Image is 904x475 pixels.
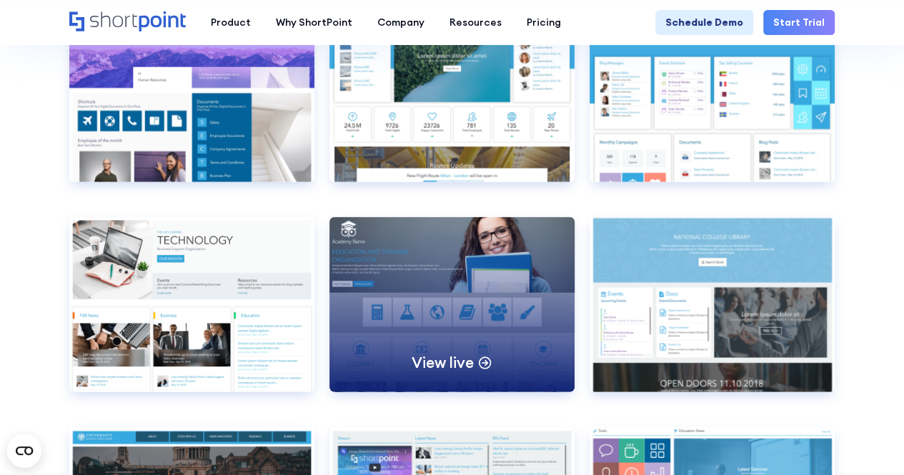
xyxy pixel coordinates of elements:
div: Why ShortPoint [276,15,352,30]
a: Start Trial [763,10,835,35]
a: Product [198,10,263,35]
button: Open CMP widget [7,434,41,468]
iframe: Chat Widget [833,406,904,475]
a: Custom Layout 4 [69,217,314,412]
a: Education 4 [590,217,835,412]
p: View live [412,353,473,372]
a: Pricing [514,10,573,35]
a: Resources [437,10,514,35]
a: Home [69,11,186,33]
a: Custom Layout 1 [69,7,314,202]
a: Education 1View live [329,217,575,412]
div: Resources [449,15,502,30]
div: Company [377,15,424,30]
a: Company [364,10,437,35]
div: Pricing [527,15,561,30]
a: Why ShortPoint [263,10,364,35]
a: Custom Layout 3 [590,7,835,202]
div: Product [211,15,251,30]
a: Custom Layout 2 [329,7,575,202]
a: Schedule Demo [655,10,753,35]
